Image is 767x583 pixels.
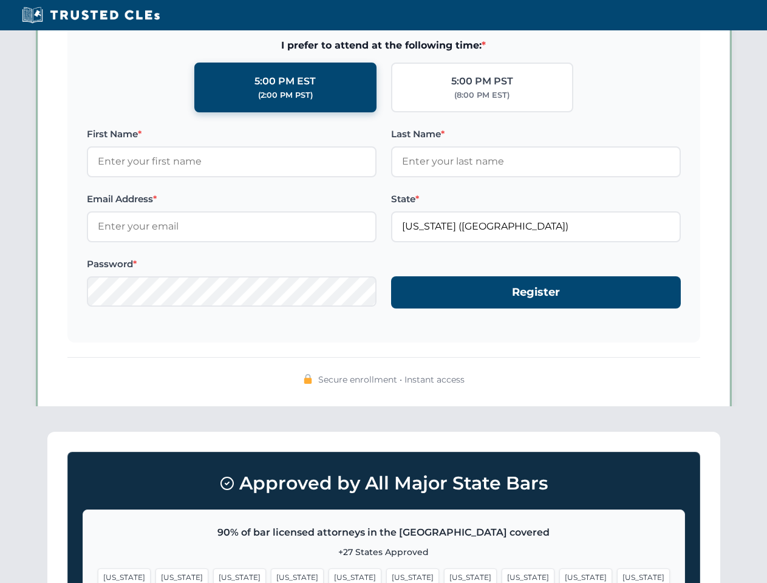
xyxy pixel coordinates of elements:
[87,192,377,206] label: Email Address
[391,127,681,141] label: Last Name
[391,211,681,242] input: Florida (FL)
[87,211,377,242] input: Enter your email
[258,89,313,101] div: (2:00 PM PST)
[98,545,670,559] p: +27 States Approved
[98,525,670,540] p: 90% of bar licensed attorneys in the [GEOGRAPHIC_DATA] covered
[87,38,681,53] span: I prefer to attend at the following time:
[451,73,513,89] div: 5:00 PM PST
[87,257,377,271] label: Password
[318,373,465,386] span: Secure enrollment • Instant access
[254,73,316,89] div: 5:00 PM EST
[83,467,685,500] h3: Approved by All Major State Bars
[87,146,377,177] input: Enter your first name
[391,146,681,177] input: Enter your last name
[454,89,510,101] div: (8:00 PM EST)
[303,374,313,384] img: 🔒
[391,192,681,206] label: State
[18,6,163,24] img: Trusted CLEs
[391,276,681,309] button: Register
[87,127,377,141] label: First Name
